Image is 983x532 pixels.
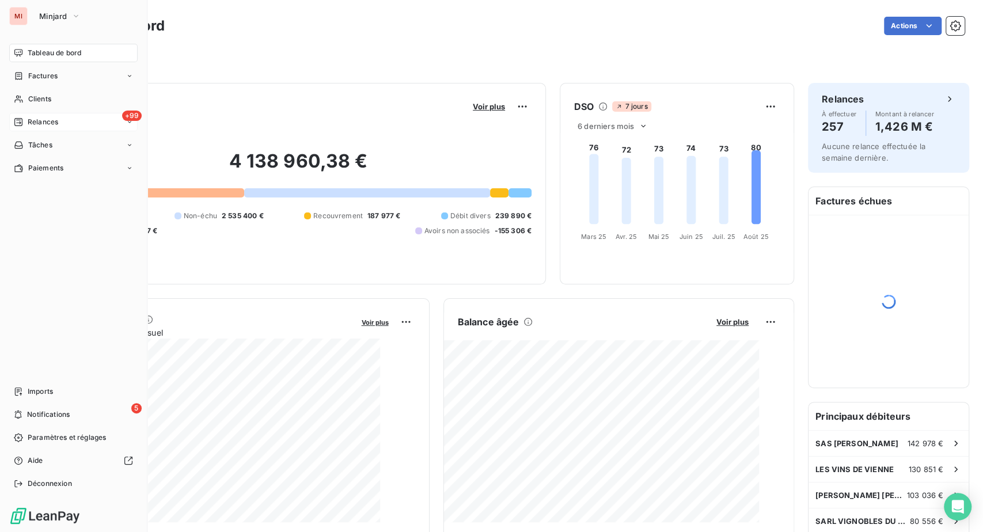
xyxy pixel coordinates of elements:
tspan: Mars 25 [581,232,606,240]
a: Aide [9,451,138,470]
span: 130 851 € [909,465,943,474]
span: Recouvrement [313,211,363,221]
span: SAS [PERSON_NAME] [815,439,898,448]
span: Chiffre d'affaires mensuel [65,326,354,339]
span: Déconnexion [28,478,72,489]
span: Minjard [39,12,67,21]
h4: 1,426 M € [875,117,934,136]
span: [PERSON_NAME] [PERSON_NAME] [815,491,907,500]
span: Tableau de bord [28,48,81,58]
button: Voir plus [713,317,752,327]
span: 142 978 € [908,439,943,448]
tspan: Juin 25 [680,232,703,240]
button: Voir plus [358,317,392,327]
h6: Principaux débiteurs [809,402,969,430]
span: Débit divers [450,211,491,221]
span: LES VINS DE VIENNE [815,465,894,474]
a: Paramètres et réglages [9,428,138,447]
h6: Balance âgée [458,315,519,329]
a: Imports [9,382,138,401]
span: 187 977 € [367,211,400,221]
tspan: Juil. 25 [712,232,735,240]
a: Clients [9,90,138,108]
span: Voir plus [716,317,749,326]
span: Avoirs non associés [424,226,490,236]
span: Tâches [28,140,52,150]
span: Montant à relancer [875,111,934,117]
button: Voir plus [469,101,508,112]
span: 5 [131,403,142,413]
span: Non-échu [184,211,217,221]
span: Factures [28,71,58,81]
div: MI [9,7,28,25]
h6: Relances [822,92,864,106]
span: Relances [28,117,58,127]
h4: 257 [822,117,856,136]
a: Paiements [9,159,138,177]
span: 2 535 400 € [222,211,264,221]
span: 7 jours [612,101,651,112]
a: Tableau de bord [9,44,138,62]
tspan: Avr. 25 [616,232,637,240]
span: Voir plus [362,318,389,326]
span: 80 556 € [910,516,943,526]
h2: 4 138 960,38 € [65,150,532,184]
span: 239 890 € [495,211,532,221]
tspan: Août 25 [743,232,769,240]
h6: DSO [574,100,594,113]
span: Paramètres et réglages [28,432,106,443]
h6: Factures échues [809,187,969,215]
span: Aucune relance effectuée la semaine dernière. [822,142,925,162]
span: Clients [28,94,51,104]
div: Open Intercom Messenger [944,493,971,520]
span: À effectuer [822,111,856,117]
button: Actions [884,17,942,35]
span: Paiements [28,163,63,173]
a: Factures [9,67,138,85]
span: 6 derniers mois [578,121,634,131]
span: Voir plus [473,102,505,111]
tspan: Mai 25 [648,232,669,240]
span: Imports [28,386,53,397]
span: -155 306 € [495,226,532,236]
span: Aide [28,455,43,466]
span: Notifications [27,409,70,420]
span: SARL VIGNOBLES DU MONTEILLET [815,516,910,526]
span: 103 036 € [907,491,943,500]
span: +99 [122,111,142,121]
img: Logo LeanPay [9,507,81,525]
a: +99Relances [9,113,138,131]
a: Tâches [9,136,138,154]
